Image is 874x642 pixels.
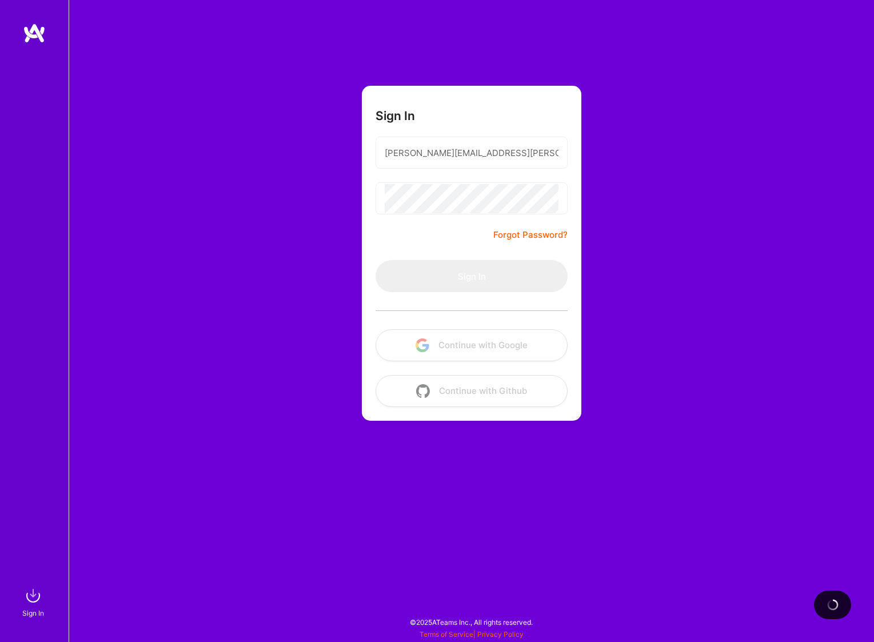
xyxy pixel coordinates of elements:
[376,329,568,361] button: Continue with Google
[22,607,44,619] div: Sign In
[416,338,429,352] img: icon
[24,584,45,619] a: sign inSign In
[385,138,558,168] input: Email...
[493,228,568,242] a: Forgot Password?
[826,598,840,612] img: loading
[376,260,568,292] button: Sign In
[420,630,473,639] a: Terms of Service
[416,384,430,398] img: icon
[420,630,524,639] span: |
[376,109,415,123] h3: Sign In
[376,375,568,407] button: Continue with Github
[477,630,524,639] a: Privacy Policy
[69,608,874,636] div: © 2025 ATeams Inc., All rights reserved.
[22,584,45,607] img: sign in
[23,23,46,43] img: logo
